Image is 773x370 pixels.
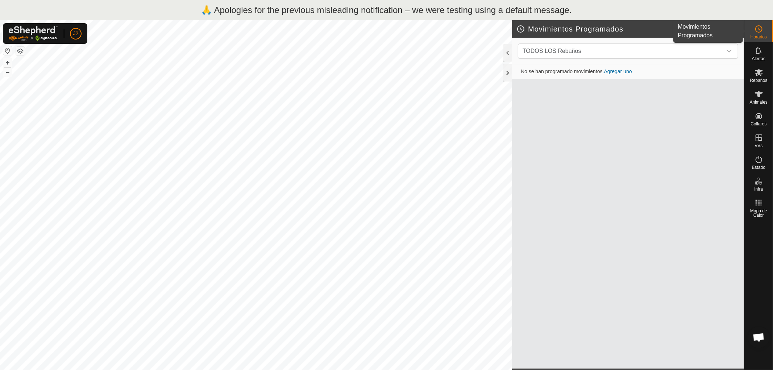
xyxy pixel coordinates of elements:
[748,327,770,348] div: Chat abierto
[73,30,79,37] span: J2
[752,57,765,61] span: Alertas
[523,48,581,54] span: TODOS LOS Rebaños
[751,122,766,126] span: Collares
[604,68,632,74] a: Agregar uno
[752,165,765,170] span: Estado
[3,46,12,55] button: Restablecer Mapa
[3,58,12,67] button: +
[755,144,762,148] span: VVs
[201,4,572,17] p: 🙏 Apologies for the previous misleading notification – we were testing using a default message.
[750,100,768,104] span: Animales
[9,26,58,41] img: Logo Gallagher
[3,68,12,76] button: –
[16,47,25,55] button: Capas del Mapa
[722,44,736,58] div: dropdown trigger
[746,209,771,217] span: Mapa de Calor
[520,44,722,58] span: TODOS LOS Rebaños
[750,78,767,83] span: Rebaños
[516,25,744,33] h2: Movimientos Programados
[515,68,638,74] span: No se han programado movimientos.
[751,35,767,39] span: Horarios
[754,187,763,191] span: Infra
